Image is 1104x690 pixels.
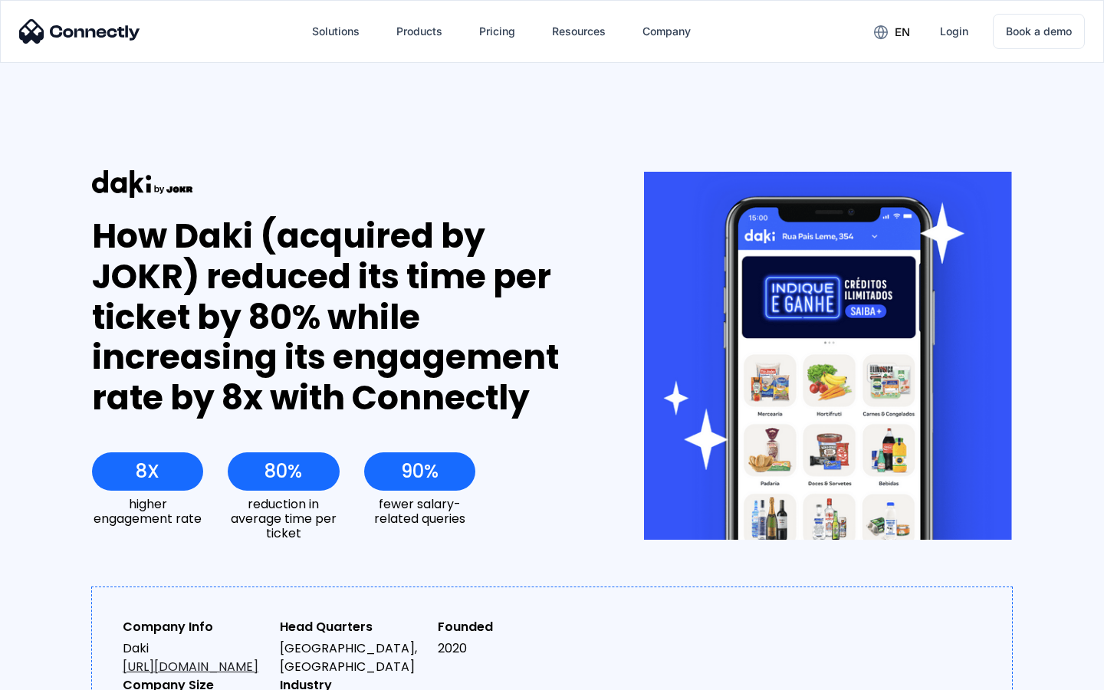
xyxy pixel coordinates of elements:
div: How Daki (acquired by JOKR) reduced its time per ticket by 80% while increasing its engagement ra... [92,216,588,419]
div: 80% [264,461,302,482]
div: Pricing [479,21,515,42]
a: Book a demo [993,14,1085,49]
div: Resources [552,21,606,42]
div: 8X [136,461,159,482]
img: Connectly Logo [19,19,140,44]
div: Daki [123,639,268,676]
div: reduction in average time per ticket [228,497,339,541]
div: Head Quarters [280,618,425,636]
div: 2020 [438,639,583,658]
div: 90% [401,461,439,482]
div: Login [940,21,968,42]
div: Solutions [312,21,360,42]
div: Company [642,21,691,42]
div: Founded [438,618,583,636]
div: Products [396,21,442,42]
div: [GEOGRAPHIC_DATA], [GEOGRAPHIC_DATA] [280,639,425,676]
a: Pricing [467,13,527,50]
ul: Language list [31,663,92,685]
aside: Language selected: English [15,663,92,685]
a: [URL][DOMAIN_NAME] [123,658,258,675]
div: fewer salary-related queries [364,497,475,526]
div: Company Info [123,618,268,636]
a: Login [928,13,981,50]
div: en [895,21,910,43]
div: higher engagement rate [92,497,203,526]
